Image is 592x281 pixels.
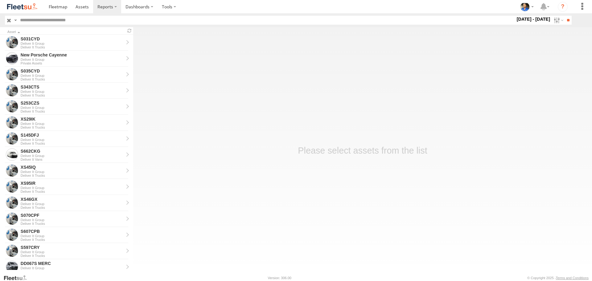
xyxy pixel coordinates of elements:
[556,276,589,280] a: Terms and Conditions
[21,84,124,90] div: S343CTS - View Asset History
[21,122,124,126] div: Deliver It Group
[21,154,124,158] div: Deliver It Group
[21,126,124,129] div: Deliver It Trucks
[21,61,124,65] div: Private Assets
[21,222,124,225] div: Deliver It Trucks
[21,93,124,97] div: Deliver It Trucks
[21,100,124,106] div: S253CZS - View Asset History
[7,31,123,34] div: Click to Sort
[21,190,124,193] div: Deliver It Trucks
[21,213,124,218] div: S070CPF - View Asset History
[21,36,124,42] div: S031CYD - View Asset History
[268,276,291,280] div: Version: 306.00
[21,170,124,174] div: Deliver It Group
[21,110,124,113] div: Deliver It Trucks
[21,250,124,254] div: Deliver It Group
[21,132,124,138] div: S145DFJ - View Asset History
[21,90,124,93] div: Deliver It Group
[13,16,18,25] label: Search Query
[21,45,124,49] div: Deliver It Trucks
[21,142,124,145] div: Deliver It Trucks
[551,16,565,25] label: Search Filter Options
[21,58,124,61] div: Deliver It Group
[21,206,124,209] div: Deliver It Trucks
[21,68,124,74] div: S035CYD - View Asset History
[126,28,133,34] span: Refresh
[21,106,124,110] div: Deliver It Group
[21,238,124,242] div: Deliver It Trucks
[21,186,124,190] div: Deliver It Group
[21,218,124,222] div: Deliver It Group
[21,116,124,122] div: XS29IK - View Asset History
[21,42,124,45] div: Deliver It Group
[558,2,568,12] i: ?
[21,158,124,161] div: Deliver It Vans
[3,275,32,281] a: Visit our Website
[518,2,536,11] div: Matt Draper
[21,234,124,238] div: Deliver It Group
[21,254,124,258] div: Deliver It Trucks
[6,2,38,11] img: fleetsu-logo-horizontal.svg
[21,77,124,81] div: Deliver It Trucks
[21,266,124,270] div: Deliver It Group
[527,276,589,280] div: © Copyright 2025 -
[516,16,552,23] label: [DATE] - [DATE]
[21,138,124,142] div: Deliver It Group
[21,174,124,177] div: Deliver It Trucks
[21,229,124,234] div: S607CPB - View Asset History
[21,164,124,170] div: XS45IQ - View Asset History
[21,180,124,186] div: XS95IR - View Asset History
[21,52,124,58] div: New Porsche Cayenne - View Asset History
[21,245,124,250] div: S597CRY - View Asset History
[21,196,124,202] div: XS46GX - View Asset History
[21,74,124,77] div: Deliver It Group
[21,148,124,154] div: S662CKG - View Asset History
[21,202,124,206] div: Deliver It Group
[21,261,124,266] div: DD067S MERC - View Asset History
